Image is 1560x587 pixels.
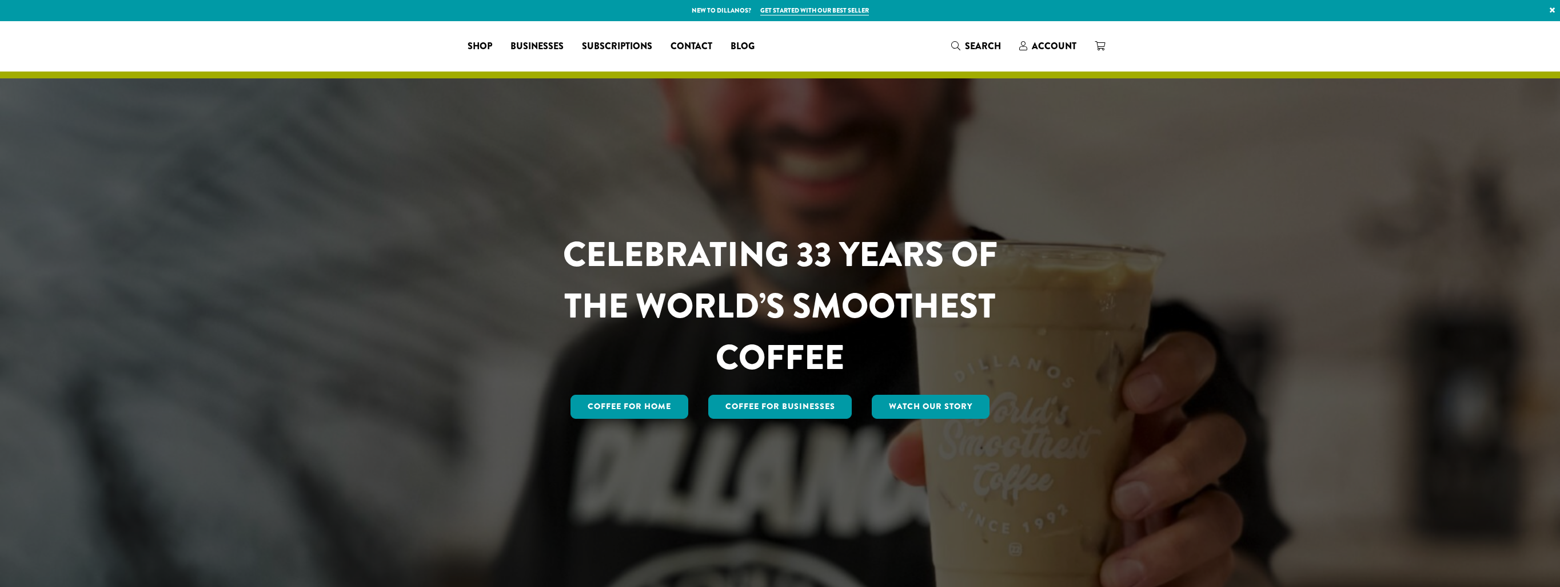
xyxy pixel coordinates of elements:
span: Subscriptions [582,39,652,54]
a: Get started with our best seller [760,6,869,15]
a: Watch Our Story [872,395,990,419]
a: Coffee for Home [570,395,688,419]
span: Shop [468,39,492,54]
a: Shop [458,37,501,55]
span: Account [1032,39,1076,53]
a: Search [942,37,1010,55]
span: Search [965,39,1001,53]
span: Blog [731,39,755,54]
h1: CELEBRATING 33 YEARS OF THE WORLD’S SMOOTHEST COFFEE [529,229,1031,383]
a: Coffee For Businesses [708,395,852,419]
span: Contact [671,39,712,54]
span: Businesses [510,39,564,54]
